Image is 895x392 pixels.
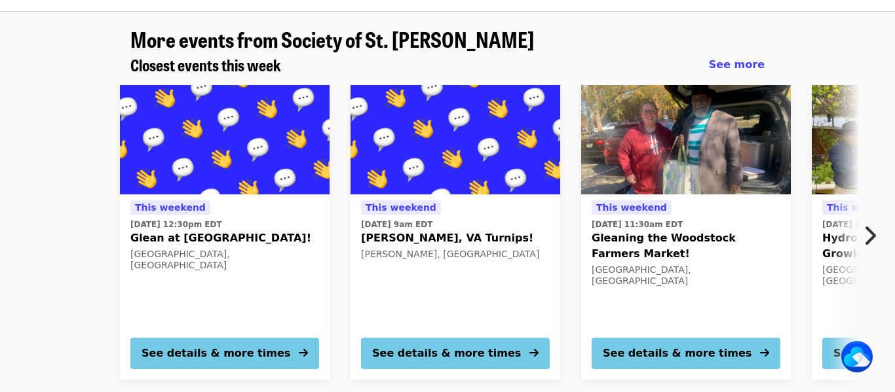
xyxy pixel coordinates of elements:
div: [GEOGRAPHIC_DATA], [GEOGRAPHIC_DATA] [130,249,319,271]
i: arrow-right icon [529,347,539,359]
i: arrow-right icon [299,347,308,359]
a: See more [709,57,765,73]
div: See details & more times [603,346,752,361]
button: Next item [852,217,895,254]
span: [PERSON_NAME], VA Turnips! [361,230,550,246]
button: See details & more times [592,338,780,369]
div: See details & more times [142,346,290,361]
div: See details & more times [372,346,521,361]
div: Closest events this week [120,56,775,75]
i: arrow-right icon [760,347,769,359]
img: Glean at Lynchburg Community Market! organized by Society of St. Andrew [120,85,330,195]
button: See details & more times [130,338,319,369]
img: Gleaning the Woodstock Farmers Market! organized by Society of St. Andrew [581,85,791,195]
time: [DATE] 9am EDT [361,219,432,230]
a: See details for "Gleaning the Woodstock Farmers Market!" [581,85,791,380]
span: Closest events this week [130,53,281,76]
img: Riner, VA Turnips! organized by Society of St. Andrew [351,85,560,195]
span: Glean at [GEOGRAPHIC_DATA]! [130,230,319,246]
time: [DATE] 12:30pm EDT [130,219,222,230]
i: chevron-right icon [863,223,876,248]
a: See details for "Riner, VA Turnips!" [351,85,560,380]
a: See details for "Glean at Lynchburg Community Market!" [120,85,330,380]
button: See details & more times [361,338,550,369]
span: This weekend [596,202,667,213]
span: See more [709,58,765,71]
a: Closest events this week [130,56,281,75]
span: More events from Society of St. [PERSON_NAME] [130,24,534,54]
div: [PERSON_NAME], [GEOGRAPHIC_DATA] [361,249,550,260]
time: [DATE] 11:30am EDT [592,219,683,230]
div: [GEOGRAPHIC_DATA], [GEOGRAPHIC_DATA] [592,264,780,287]
span: Gleaning the Woodstock Farmers Market! [592,230,780,262]
span: This week [827,202,879,213]
span: This weekend [366,202,436,213]
span: This weekend [135,202,206,213]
